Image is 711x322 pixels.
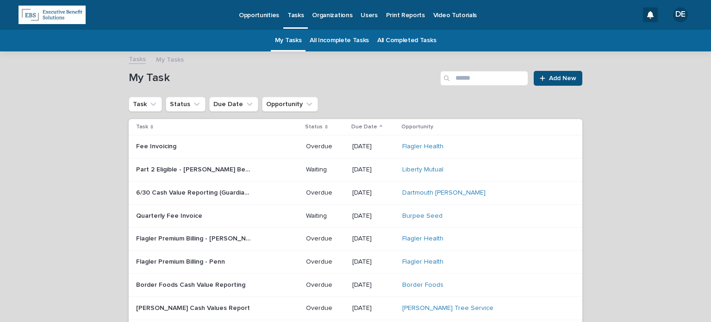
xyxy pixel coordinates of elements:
tr: Quarterly Fee InvoiceQuarterly Fee Invoice Waiting[DATE]Burpee Seed [129,204,582,227]
p: Quarterly Fee Invoice [136,210,204,220]
p: Overdue [306,189,345,197]
p: Fee Invoicing [136,141,178,151]
p: Due Date [351,122,377,132]
p: Border Foods Cash Value Reporting [136,279,247,289]
p: Waiting [306,212,345,220]
a: [PERSON_NAME] Tree Service [402,304,493,312]
p: [PERSON_NAME] Cash Values Report [136,303,252,312]
span: Add New [549,75,576,82]
a: Flagler Health [402,143,443,151]
p: [DATE] [352,304,395,312]
a: My Tasks [275,30,302,51]
button: Opportunity [262,97,318,112]
tr: Flagler Premium Billing - [PERSON_NAME]Flagler Premium Billing - [PERSON_NAME] Overdue[DATE]Flagl... [129,227,582,251]
p: Waiting [306,166,345,174]
a: Flagler Health [402,258,443,266]
a: Add New [534,71,582,86]
a: Dartmouth [PERSON_NAME] [402,189,486,197]
p: [DATE] [352,166,395,174]
p: [DATE] [352,143,395,151]
p: Status [305,122,323,132]
tr: Flagler Premium Billing - PennFlagler Premium Billing - Penn Overdue[DATE]Flagler Health [129,251,582,274]
div: DE [673,7,688,22]
tr: Part 2 Eligible - [PERSON_NAME] Bene AddsPart 2 Eligible - [PERSON_NAME] Bene Adds Waiting[DATE]L... [129,158,582,181]
tr: 6/30 Cash Value Reporting (Guardian / NYL / Nationwide)6/30 Cash Value Reporting (Guardian / NYL ... [129,181,582,204]
p: Opportunity [401,122,433,132]
button: Due Date [209,97,258,112]
p: [DATE] [352,258,395,266]
h1: My Task [129,71,437,85]
p: Task [136,122,148,132]
p: Flagler Premium Billing - Penn [136,256,227,266]
p: 6/30 Cash Value Reporting (Guardian / NYL / Nationwide) [136,187,254,197]
p: Overdue [306,143,345,151]
p: [DATE] [352,189,395,197]
tr: Fee InvoicingFee Invoicing Overdue[DATE]Flagler Health [129,135,582,158]
p: My Tasks [156,54,184,64]
a: Burpee Seed [402,212,443,220]
p: [DATE] [352,212,395,220]
p: Flagler Premium Billing - [PERSON_NAME] [136,233,254,243]
tr: [PERSON_NAME] Cash Values Report[PERSON_NAME] Cash Values Report Overdue[DATE][PERSON_NAME] Tree ... [129,297,582,320]
button: Task [129,97,162,112]
a: Liberty Mutual [402,166,443,174]
p: Overdue [306,281,345,289]
tr: Border Foods Cash Value ReportingBorder Foods Cash Value Reporting Overdue[DATE]Border Foods [129,273,582,297]
p: [DATE] [352,281,395,289]
a: Tasks [129,53,146,64]
button: Status [166,97,206,112]
a: Flagler Health [402,235,443,243]
input: Search [440,71,528,86]
p: Overdue [306,304,345,312]
p: Overdue [306,258,345,266]
a: Border Foods [402,281,443,289]
p: Part 2 Eligible - [PERSON_NAME] Bene Adds [136,164,254,174]
a: All Completed Tasks [377,30,436,51]
p: [DATE] [352,235,395,243]
img: kRBAWhqLSQ2DPCCnFJ2X [19,6,86,24]
p: Overdue [306,235,345,243]
a: All Incomplete Tasks [310,30,369,51]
